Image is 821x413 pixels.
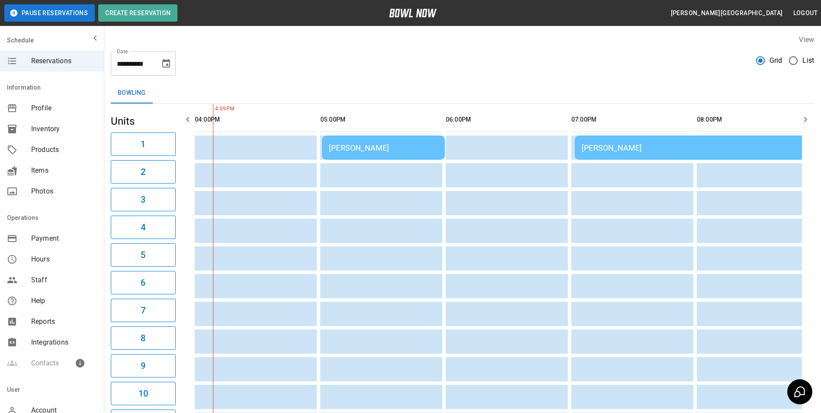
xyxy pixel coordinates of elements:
[141,331,145,345] h6: 8
[138,387,148,400] h6: 10
[790,5,821,21] button: Logout
[31,316,97,327] span: Reports
[667,5,786,21] button: [PERSON_NAME][GEOGRAPHIC_DATA]
[141,359,145,373] h6: 9
[31,145,97,155] span: Products
[111,271,176,294] button: 6
[31,56,97,66] span: Reservations
[31,165,97,176] span: Items
[111,354,176,378] button: 9
[31,254,97,265] span: Hours
[141,248,145,262] h6: 5
[141,193,145,206] h6: 3
[31,186,97,197] span: Photos
[111,299,176,322] button: 7
[802,55,814,66] span: List
[111,243,176,267] button: 5
[141,165,145,179] h6: 2
[582,143,817,152] div: [PERSON_NAME]
[111,83,814,103] div: inventory tabs
[141,276,145,290] h6: 6
[111,216,176,239] button: 4
[111,382,176,405] button: 10
[31,103,97,113] span: Profile
[31,296,97,306] span: Help
[158,55,175,72] button: Choose date, selected date is Aug 22, 2025
[111,188,176,211] button: 3
[31,275,97,285] span: Staff
[4,4,95,22] button: Pause Reservations
[195,107,317,132] th: 04:00PM
[446,107,568,132] th: 06:00PM
[320,107,442,132] th: 05:00PM
[111,132,176,156] button: 1
[769,55,782,66] span: Grid
[98,4,177,22] button: Create Reservation
[111,83,153,103] button: Bowling
[31,233,97,244] span: Payment
[111,114,176,128] h5: Units
[111,160,176,184] button: 2
[141,303,145,317] h6: 7
[31,124,97,134] span: Inventory
[799,35,814,44] label: View
[31,337,97,348] span: Integrations
[389,9,437,17] img: logo
[141,220,145,234] h6: 4
[329,143,438,152] div: [PERSON_NAME]
[141,137,145,151] h6: 1
[213,105,215,113] span: 4:09PM
[111,326,176,350] button: 8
